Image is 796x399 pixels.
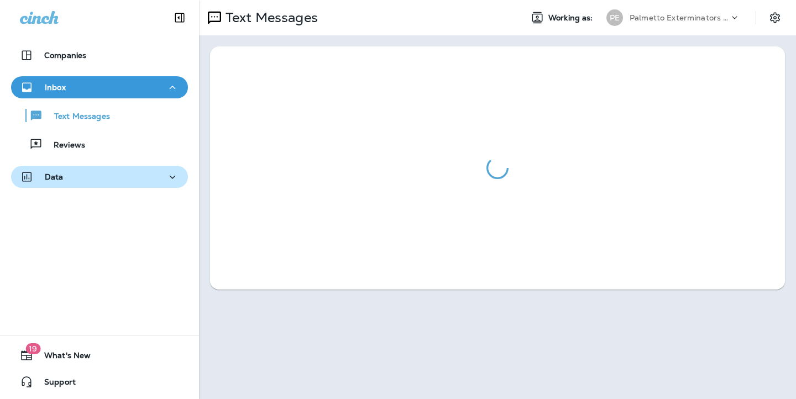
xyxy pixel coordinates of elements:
p: Palmetto Exterminators LLC [630,13,729,22]
button: Reviews [11,133,188,156]
p: Text Messages [221,9,318,26]
div: PE [606,9,623,26]
p: Reviews [43,140,85,151]
button: 19What's New [11,344,188,366]
span: 19 [25,343,40,354]
button: Inbox [11,76,188,98]
button: Support [11,371,188,393]
button: Collapse Sidebar [164,7,195,29]
p: Inbox [45,83,66,92]
p: Data [45,172,64,181]
span: Working as: [548,13,595,23]
p: Companies [44,51,86,60]
span: What's New [33,351,91,364]
button: Companies [11,44,188,66]
button: Data [11,166,188,188]
p: Text Messages [43,112,110,122]
button: Settings [765,8,785,28]
span: Support [33,377,76,391]
button: Text Messages [11,104,188,127]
